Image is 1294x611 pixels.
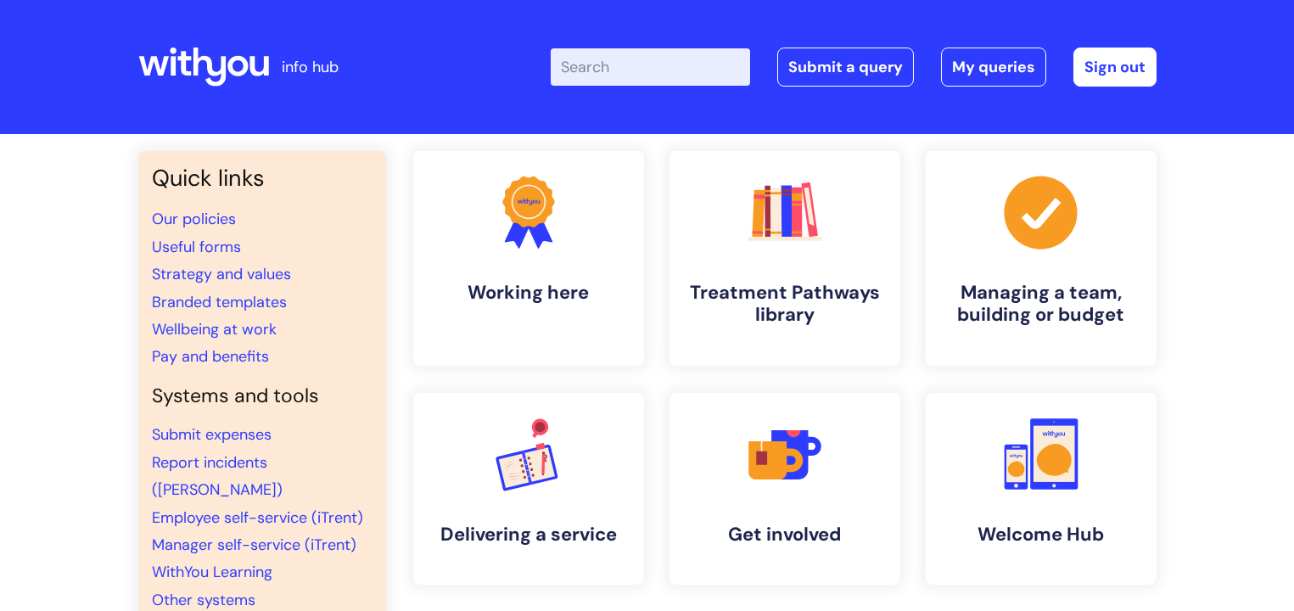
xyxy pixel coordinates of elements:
[152,292,287,312] a: Branded templates
[551,48,750,86] input: Search
[152,507,363,528] a: Employee self-service (iTrent)
[152,535,356,555] a: Manager self-service (iTrent)
[551,48,1157,87] div: | -
[413,151,644,366] a: Working here
[777,48,914,87] a: Submit a query
[427,524,630,546] h4: Delivering a service
[152,590,255,610] a: Other systems
[152,346,269,367] a: Pay and benefits
[926,393,1157,585] a: Welcome Hub
[152,452,283,500] a: Report incidents ([PERSON_NAME])
[669,393,900,585] a: Get involved
[152,165,373,192] h3: Quick links
[683,524,887,546] h4: Get involved
[152,264,291,284] a: Strategy and values
[939,524,1143,546] h4: Welcome Hub
[1073,48,1157,87] a: Sign out
[941,48,1046,87] a: My queries
[939,282,1143,327] h4: Managing a team, building or budget
[152,237,241,257] a: Useful forms
[152,319,277,339] a: Wellbeing at work
[152,209,236,229] a: Our policies
[413,393,644,585] a: Delivering a service
[683,282,887,327] h4: Treatment Pathways library
[152,562,272,582] a: WithYou Learning
[926,151,1157,366] a: Managing a team, building or budget
[669,151,900,366] a: Treatment Pathways library
[152,384,373,408] h4: Systems and tools
[427,282,630,304] h4: Working here
[152,424,272,445] a: Submit expenses
[282,53,339,81] p: info hub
